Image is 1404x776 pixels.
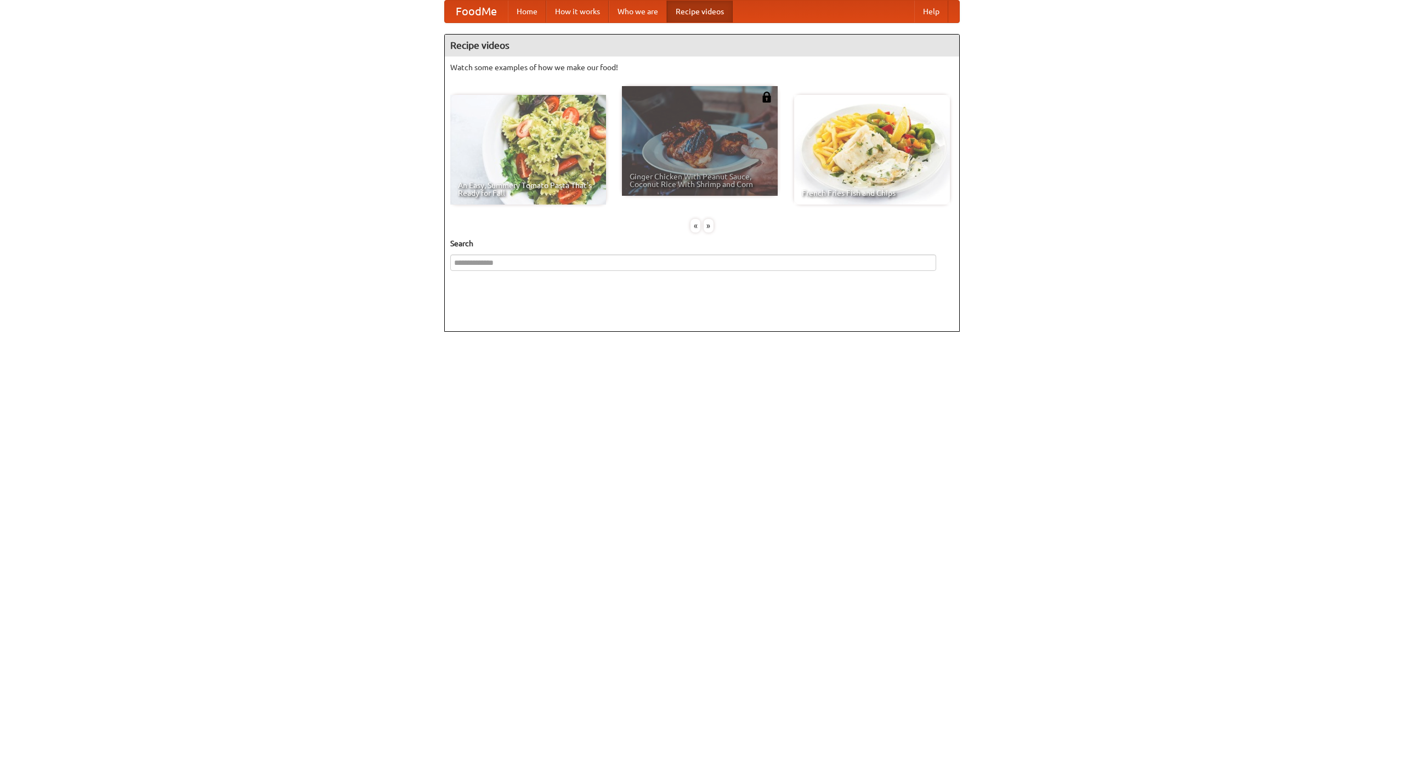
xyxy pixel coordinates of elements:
[450,62,954,73] p: Watch some examples of how we make our food!
[458,182,598,197] span: An Easy, Summery Tomato Pasta That's Ready for Fall
[546,1,609,22] a: How it works
[508,1,546,22] a: Home
[704,219,714,233] div: »
[445,1,508,22] a: FoodMe
[794,95,950,205] a: French Fries Fish and Chips
[761,92,772,103] img: 483408.png
[914,1,948,22] a: Help
[609,1,667,22] a: Who we are
[445,35,959,56] h4: Recipe videos
[450,238,954,249] h5: Search
[690,219,700,233] div: «
[802,189,942,197] span: French Fries Fish and Chips
[450,95,606,205] a: An Easy, Summery Tomato Pasta That's Ready for Fall
[667,1,733,22] a: Recipe videos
